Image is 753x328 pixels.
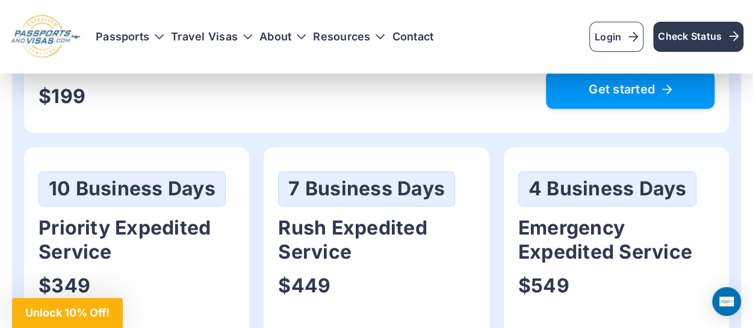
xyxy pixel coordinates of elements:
[595,30,638,44] span: Login
[518,274,569,297] span: $549
[12,298,123,328] div: Unlock 10% Off!
[39,84,85,108] span: $199
[278,274,330,297] span: $449
[39,274,90,297] span: $349
[653,22,743,52] a: Check Status
[589,22,643,52] a: Login
[10,14,81,59] img: Logo
[712,287,741,316] div: Open Intercom Messenger
[546,70,714,109] a: Get started
[313,31,385,43] h3: Resources
[259,31,291,43] a: About
[528,177,687,200] span: 4 Business Days
[25,306,110,319] span: Unlock 10% Off!
[658,29,739,43] span: Check Status
[49,177,215,200] span: 10 Business Days
[39,216,235,264] h3: Priority Expedited Service
[171,31,252,43] h3: Travel Visas
[278,216,474,264] h3: Rush Expedited Service
[392,31,433,43] a: Contact
[288,177,445,200] span: 7 Business Days
[562,83,699,95] span: Get started
[518,216,714,264] h3: Emergency Expedited Service
[96,31,164,43] h3: Passports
